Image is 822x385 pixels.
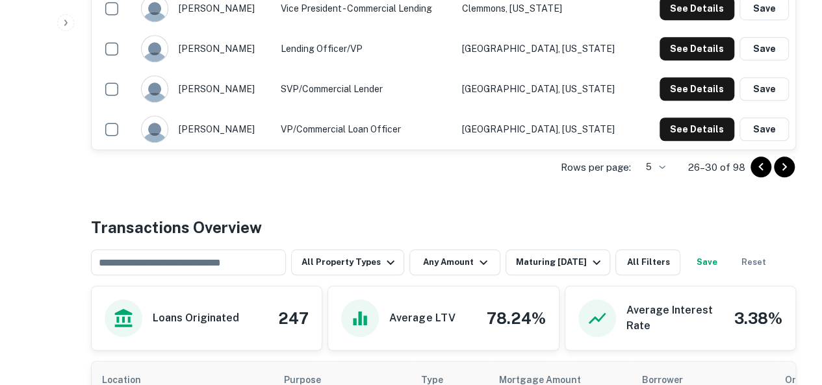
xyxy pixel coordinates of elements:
iframe: Chat Widget [757,281,822,343]
button: Maturing [DATE] [506,249,610,275]
img: 9c8pery4andzj6ohjkjp54ma2 [142,36,168,62]
button: Go to previous page [751,156,771,177]
h4: 247 [278,306,309,330]
button: Save [739,118,789,141]
td: Lending Officer/VP [274,29,456,69]
button: See Details [660,77,734,101]
button: Reset [732,249,774,275]
button: All Filters [615,249,680,275]
h4: 78.24% [487,306,546,330]
img: 9c8pery4andzj6ohjkjp54ma2 [142,116,168,142]
button: Save your search to get updates of matches that match your search criteria. [686,249,727,275]
h4: 3.38% [734,306,782,330]
p: 26–30 of 98 [688,160,745,175]
td: VP/Commercial Loan Officer [274,109,456,149]
p: Rows per page: [561,160,631,175]
div: [PERSON_NAME] [141,35,268,62]
button: See Details [660,118,734,141]
td: [GEOGRAPHIC_DATA], [US_STATE] [456,69,638,109]
button: Save [739,37,789,60]
button: See Details [660,37,734,60]
td: SVP/Commercial Lender [274,69,456,109]
td: [GEOGRAPHIC_DATA], [US_STATE] [456,109,638,149]
h6: Average LTV [389,310,455,326]
button: Save [739,77,789,101]
button: All Property Types [291,249,404,275]
button: Go to next page [774,156,795,177]
div: Maturing [DATE] [516,255,604,270]
button: Any Amount [409,249,500,275]
h6: Loans Originated [153,310,239,326]
h6: Average Interest Rate [626,303,724,334]
div: 5 [636,158,667,177]
div: [PERSON_NAME] [141,116,268,143]
div: [PERSON_NAME] [141,75,268,103]
h4: Transactions Overview [91,216,262,239]
img: 9c8pery4andzj6ohjkjp54ma2 [142,76,168,102]
td: [GEOGRAPHIC_DATA], [US_STATE] [456,29,638,69]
